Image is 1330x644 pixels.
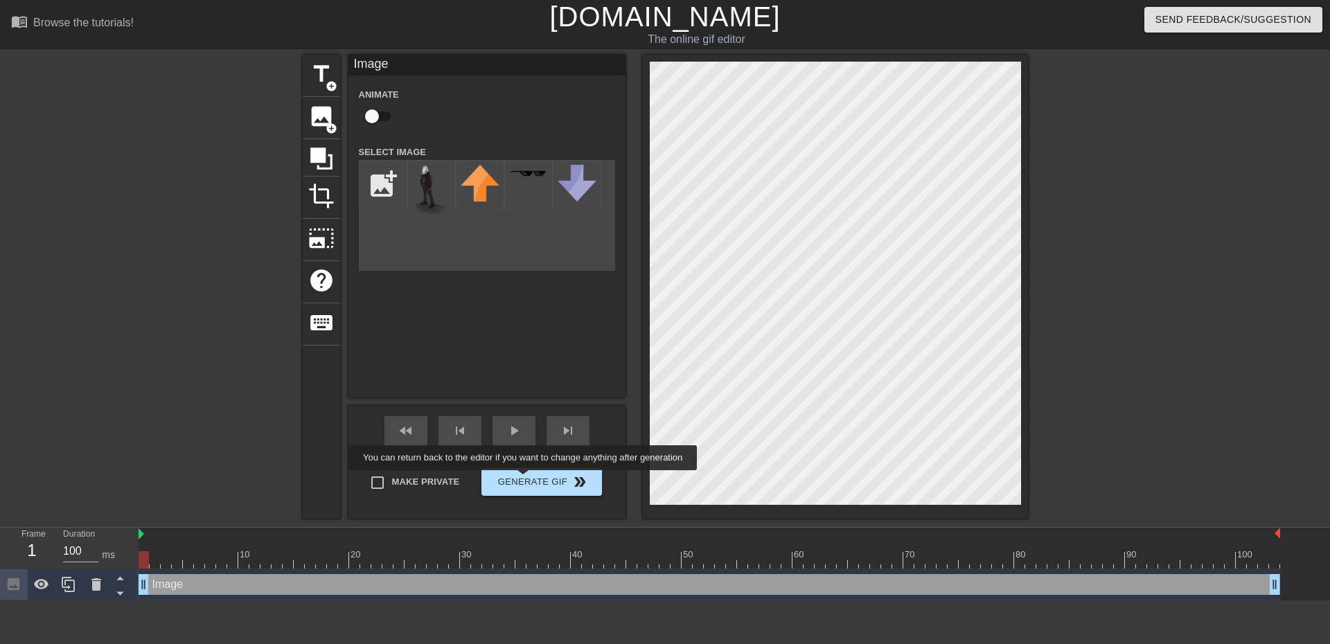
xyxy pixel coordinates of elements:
[308,310,335,336] span: keyboard
[359,145,427,159] label: Select Image
[33,17,134,28] div: Browse the tutorials!
[412,165,451,217] img: chDNX-LORDPLEASE.png
[351,548,363,562] div: 20
[683,548,695,562] div: 50
[1126,548,1139,562] div: 90
[1016,548,1028,562] div: 80
[308,103,335,129] span: image
[1275,528,1280,539] img: bound-end.png
[308,225,335,251] span: photo_size_select_large
[461,165,499,202] img: upvote.png
[136,578,150,591] span: drag_handle
[63,530,95,539] label: Duration
[11,13,134,35] a: Browse the tutorials!
[560,422,576,439] span: skip_next
[509,170,548,177] img: deal-with-it.png
[461,548,474,562] div: 30
[1237,548,1254,562] div: 100
[905,548,917,562] div: 70
[392,475,460,489] span: Make Private
[102,548,115,562] div: ms
[452,422,468,439] span: skip_previous
[1155,11,1311,28] span: Send Feedback/Suggestion
[326,123,337,134] span: add_circle
[308,61,335,87] span: title
[481,468,601,496] button: Generate Gif
[308,183,335,209] span: crop
[506,422,522,439] span: play_arrow
[359,88,399,102] label: Animate
[348,55,626,75] div: Image
[549,1,780,32] a: [DOMAIN_NAME]
[450,31,943,48] div: The online gif editor
[572,548,585,562] div: 40
[11,13,28,30] span: menu_book
[308,267,335,294] span: help
[794,548,806,562] div: 60
[240,548,252,562] div: 10
[487,474,596,490] span: Generate Gif
[1268,578,1282,591] span: drag_handle
[398,422,414,439] span: fast_rewind
[558,165,596,202] img: downvote.png
[326,80,337,92] span: add_circle
[21,538,42,563] div: 1
[11,528,53,568] div: Frame
[571,474,588,490] span: double_arrow
[1144,7,1322,33] button: Send Feedback/Suggestion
